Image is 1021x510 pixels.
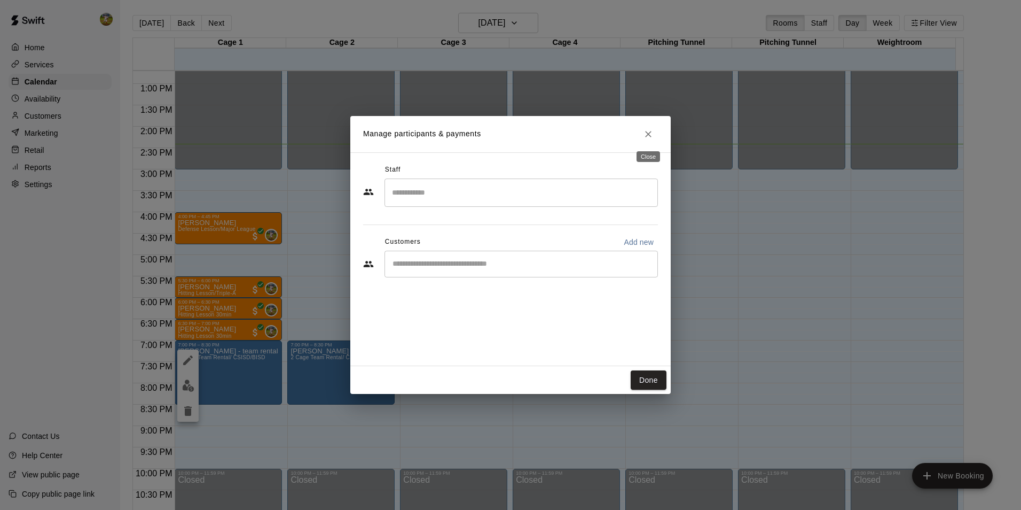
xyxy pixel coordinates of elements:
button: Close [639,125,658,144]
div: Close [637,151,660,162]
button: Add new [619,234,658,251]
svg: Customers [363,259,374,269]
button: Done [631,370,666,390]
div: Start typing to search customers... [384,251,658,277]
span: Staff [385,161,400,179]
p: Add new [624,237,654,248]
span: Customers [385,234,421,251]
svg: Staff [363,187,374,197]
p: Manage participants & payments [363,128,481,140]
div: Search staff [384,179,658,207]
